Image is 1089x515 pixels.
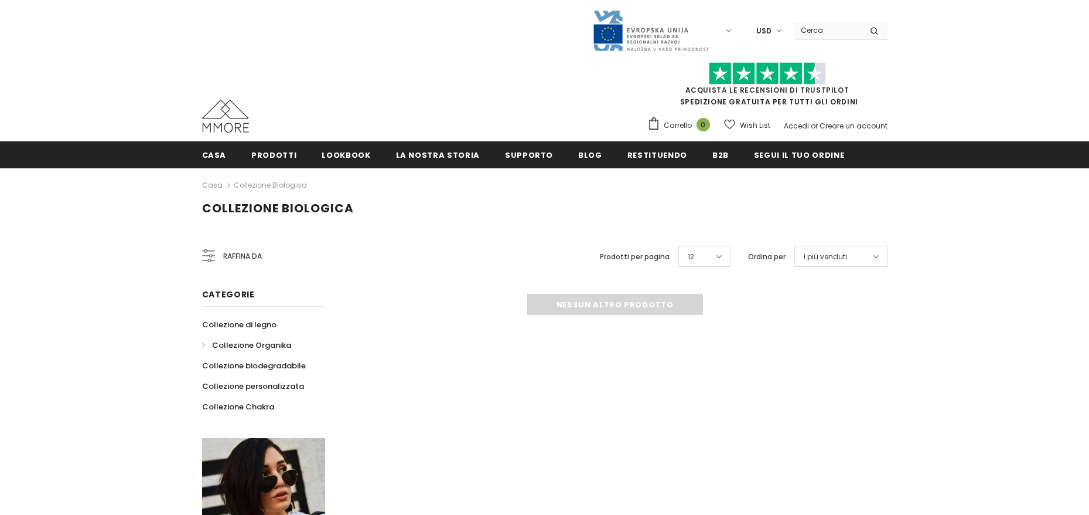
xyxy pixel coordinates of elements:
a: Collezione biologica [234,180,307,190]
a: Wish List [724,115,770,135]
a: Accedi [784,121,809,131]
span: Segui il tuo ordine [754,150,844,161]
span: Collezione Chakra [202,401,274,412]
span: Raffina da [223,250,262,263]
label: Ordina per [748,251,786,263]
a: Collezione di legno [202,314,276,335]
span: I più venduti [804,251,847,263]
a: Creare un account [820,121,887,131]
a: supporto [505,141,553,168]
a: Carrello 0 [647,117,716,134]
span: Lookbook [322,150,370,161]
a: Collezione biodegradabile [202,355,306,376]
a: B2B [712,141,729,168]
span: Prodotti [251,150,296,161]
a: La nostra storia [396,141,480,168]
a: Prodotti [251,141,296,168]
span: La nostra storia [396,150,480,161]
span: Collezione biodegradabile [202,360,306,371]
span: Restituendo [627,150,687,161]
span: supporto [505,150,553,161]
span: Wish List [740,120,770,131]
span: SPEDIZIONE GRATUITA PER TUTTI GLI ORDINI [647,67,887,107]
a: Collezione personalizzata [202,376,304,397]
span: 12 [688,251,694,263]
span: Collezione Organika [212,340,291,351]
span: Casa [202,150,227,161]
img: Casi MMORE [202,100,249,133]
a: Casa [202,178,223,192]
span: or [811,121,818,131]
a: Javni Razpis [592,25,709,35]
span: Categorie [202,289,255,300]
span: Collezione biologica [202,200,354,216]
span: Collezione personalizzata [202,381,304,392]
a: Collezione Chakra [202,397,274,417]
span: USD [756,25,771,37]
a: Blog [578,141,602,168]
a: Segui il tuo ordine [754,141,844,168]
img: Fidati di Pilot Stars [709,62,826,85]
a: Collezione Organika [202,335,291,355]
a: Acquista le recensioni di TrustPilot [685,85,849,95]
a: Lookbook [322,141,370,168]
span: Carrello [664,120,692,131]
a: Casa [202,141,227,168]
span: 0 [697,118,710,131]
span: B2B [712,150,729,161]
img: Javni Razpis [592,9,709,52]
span: Collezione di legno [202,319,276,330]
span: Blog [578,150,602,161]
label: Prodotti per pagina [600,251,670,263]
input: Search Site [794,22,861,39]
a: Restituendo [627,141,687,168]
